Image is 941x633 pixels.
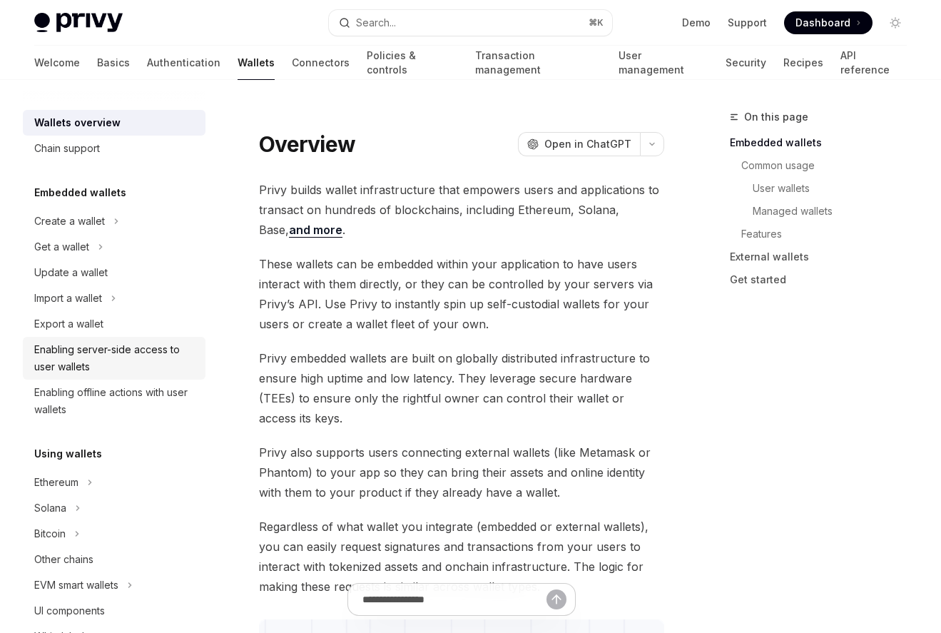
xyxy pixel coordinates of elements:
button: Search...⌘K [329,10,612,36]
a: Export a wallet [23,311,205,337]
a: Common usage [730,154,918,177]
a: and more [289,223,342,238]
button: Send message [546,589,566,609]
a: Basics [97,46,130,80]
img: light logo [34,13,123,33]
div: Ethereum [34,474,78,491]
span: Privy also supports users connecting external wallets (like Metamask or Phantom) to your app so t... [259,442,664,502]
a: Other chains [23,547,205,572]
a: Update a wallet [23,260,205,285]
button: Bitcoin [23,521,205,547]
span: On this page [744,108,808,126]
button: Get a wallet [23,234,205,260]
a: Demo [682,16,711,30]
a: Policies & controls [367,46,458,80]
a: Features [730,223,918,245]
a: API reference [840,46,907,80]
a: Dashboard [784,11,873,34]
span: Dashboard [795,16,850,30]
button: Create a wallet [23,208,205,234]
div: Search... [356,14,396,31]
div: EVM smart wallets [34,577,118,594]
button: Toggle dark mode [884,11,907,34]
a: Wallets [238,46,275,80]
h1: Overview [259,131,355,157]
span: Regardless of what wallet you integrate (embedded or external wallets), you can easily request si... [259,517,664,597]
a: Support [728,16,767,30]
span: ⌘ K [589,17,604,29]
input: Ask a question... [362,584,546,615]
span: Privy embedded wallets are built on globally distributed infrastructure to ensure high uptime and... [259,348,664,428]
button: EVM smart wallets [23,572,205,598]
a: Transaction management [475,46,601,80]
div: Export a wallet [34,315,103,333]
span: Privy builds wallet infrastructure that empowers users and applications to transact on hundreds o... [259,180,664,240]
div: Other chains [34,551,93,568]
button: Import a wallet [23,285,205,311]
a: Enabling server-side access to user wallets [23,337,205,380]
div: Enabling offline actions with user wallets [34,384,197,418]
div: Import a wallet [34,290,102,307]
a: User wallets [730,177,918,200]
a: Get started [730,268,918,291]
h5: Using wallets [34,445,102,462]
div: Get a wallet [34,238,89,255]
h5: Embedded wallets [34,184,126,201]
span: Open in ChatGPT [544,137,631,151]
button: Open in ChatGPT [518,132,640,156]
a: Managed wallets [730,200,918,223]
span: These wallets can be embedded within your application to have users interact with them directly, ... [259,254,664,334]
a: Welcome [34,46,80,80]
a: External wallets [730,245,918,268]
a: Security [726,46,766,80]
div: Wallets overview [34,114,121,131]
div: Enabling server-side access to user wallets [34,341,197,375]
div: Chain support [34,140,100,157]
div: Solana [34,500,66,517]
a: Chain support [23,136,205,161]
a: Wallets overview [23,110,205,136]
button: Ethereum [23,470,205,495]
div: UI components [34,602,105,619]
a: Enabling offline actions with user wallets [23,380,205,422]
a: Connectors [292,46,350,80]
div: Bitcoin [34,525,66,542]
button: Solana [23,495,205,521]
div: Update a wallet [34,264,108,281]
a: Recipes [783,46,823,80]
a: Authentication [147,46,220,80]
a: UI components [23,598,205,624]
div: Create a wallet [34,213,105,230]
a: Embedded wallets [730,131,918,154]
a: User management [619,46,708,80]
